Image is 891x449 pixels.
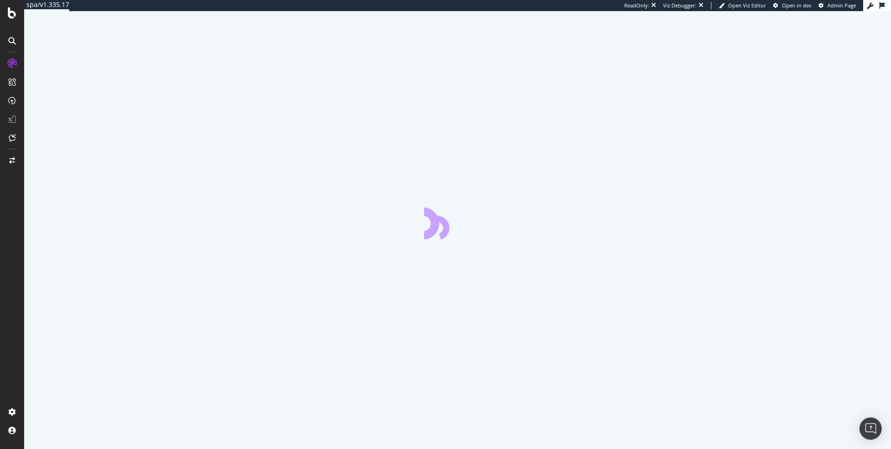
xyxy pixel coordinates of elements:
div: Viz Debugger: [663,2,697,9]
span: Admin Page [827,2,856,9]
div: ReadOnly: [624,2,649,9]
a: Admin Page [819,2,856,9]
div: animation [424,206,491,239]
span: Open in dev [782,2,812,9]
a: Open in dev [773,2,812,9]
a: Open Viz Editor [719,2,766,9]
div: Open Intercom Messenger [859,417,882,440]
span: Open Viz Editor [728,2,766,9]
